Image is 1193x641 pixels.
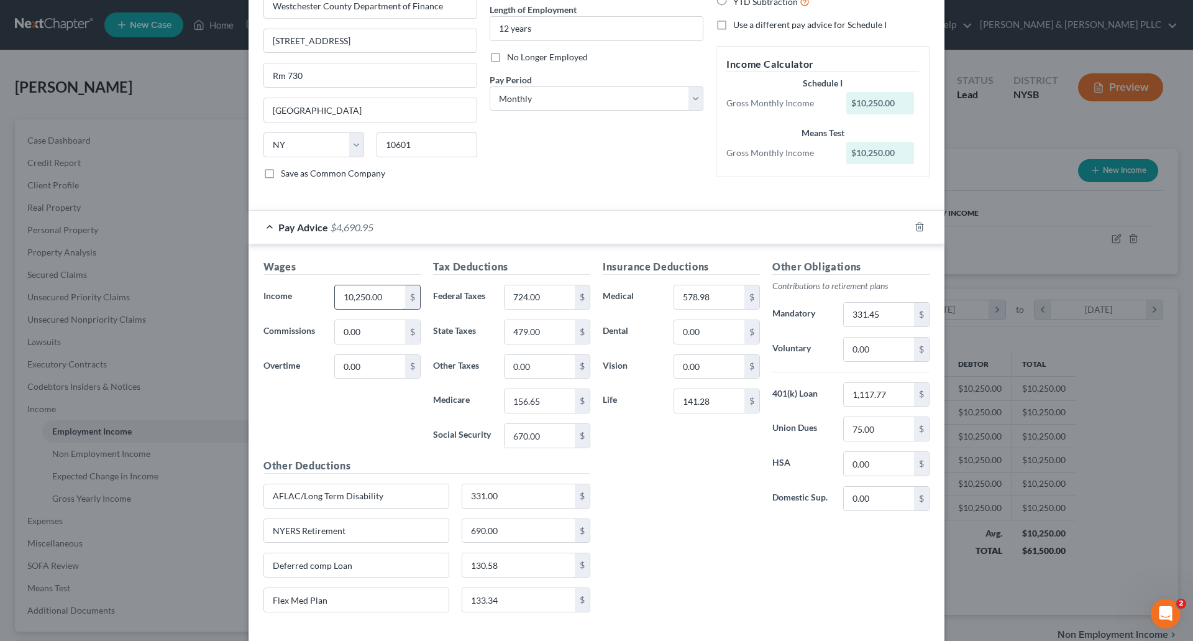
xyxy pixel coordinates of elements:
input: 0.00 [462,553,575,577]
div: Schedule I [726,77,919,90]
div: $ [575,424,590,448]
div: $ [914,383,929,407]
label: Medicare [427,389,498,413]
h5: Insurance Deductions [603,259,760,275]
div: $10,250.00 [846,142,915,164]
div: $ [914,487,929,510]
div: $ [405,285,420,309]
input: Specify... [264,519,449,543]
input: 0.00 [505,355,575,379]
div: $ [575,389,590,413]
input: 0.00 [462,484,575,508]
span: Pay Advice [278,221,328,233]
label: Other Taxes [427,354,498,379]
h5: Other Deductions [263,458,590,474]
input: 0.00 [335,355,405,379]
label: Vision [596,354,667,379]
input: 0.00 [505,424,575,448]
div: $ [744,355,759,379]
input: 0.00 [335,285,405,309]
h5: Income Calculator [726,57,919,72]
input: Specify... [264,588,449,612]
input: 0.00 [462,588,575,612]
input: 0.00 [462,519,575,543]
h5: Wages [263,259,421,275]
div: $ [405,320,420,344]
input: Enter city... [264,98,477,122]
label: Life [596,389,667,413]
div: Means Test [726,127,919,139]
span: $4,690.95 [331,221,373,233]
div: $ [575,484,590,508]
label: Voluntary [766,337,837,362]
input: Specify... [264,553,449,577]
label: Federal Taxes [427,285,498,310]
span: No Longer Employed [507,52,588,62]
input: 0.00 [674,320,744,344]
div: $ [914,338,929,361]
input: 0.00 [844,383,914,407]
input: 0.00 [674,285,744,309]
div: $ [575,553,590,577]
label: Dental [596,320,667,344]
label: State Taxes [427,320,498,344]
div: $ [575,320,590,344]
input: 0.00 [674,389,744,413]
input: 0.00 [335,320,405,344]
label: Union Dues [766,417,837,441]
label: Commissions [257,320,328,344]
input: 0.00 [844,487,914,510]
input: Enter address... [264,29,477,53]
input: 0.00 [844,303,914,326]
input: 0.00 [844,338,914,361]
div: $ [744,320,759,344]
p: Contributions to retirement plans [772,280,930,292]
label: 401(k) Loan [766,382,837,407]
label: Medical [596,285,667,310]
input: Unit, Suite, etc... [264,63,477,87]
div: Gross Monthly Income [720,97,840,109]
label: HSA [766,451,837,476]
input: 0.00 [844,452,914,476]
div: $10,250.00 [846,92,915,114]
span: Income [263,290,292,301]
span: Save as Common Company [281,168,385,178]
span: Pay Period [490,75,532,85]
div: $ [405,355,420,379]
iframe: Intercom live chat [1151,599,1181,629]
label: Length of Employment [490,3,577,16]
div: $ [575,519,590,543]
div: $ [914,303,929,326]
input: 0.00 [505,285,575,309]
span: Use a different pay advice for Schedule I [733,19,887,30]
label: Domestic Sup. [766,486,837,511]
div: $ [575,285,590,309]
input: 0.00 [674,355,744,379]
input: 0.00 [844,417,914,441]
label: Mandatory [766,302,837,327]
div: $ [914,417,929,441]
div: $ [575,355,590,379]
input: Specify... [264,484,449,508]
span: 2 [1176,599,1186,609]
input: Enter zip... [377,132,477,157]
label: Social Security [427,423,498,448]
input: ex: 2 years [490,17,703,40]
input: 0.00 [505,389,575,413]
input: 0.00 [505,320,575,344]
div: $ [744,285,759,309]
div: $ [914,452,929,476]
div: $ [575,588,590,612]
h5: Other Obligations [772,259,930,275]
label: Overtime [257,354,328,379]
h5: Tax Deductions [433,259,590,275]
div: $ [744,389,759,413]
div: Gross Monthly Income [720,147,840,159]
